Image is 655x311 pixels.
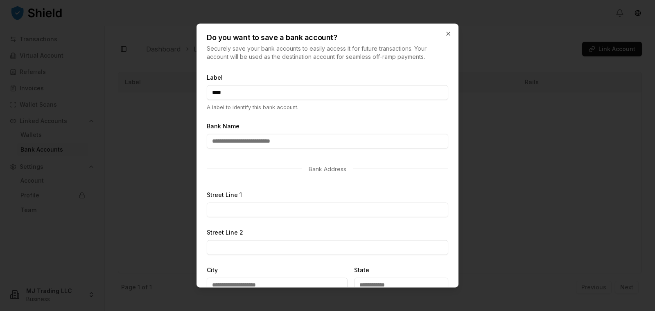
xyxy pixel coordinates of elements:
[207,103,448,111] p: A label to identify this bank account.
[309,165,346,173] p: Bank Address
[207,34,448,41] h2: Do you want to save a bank account?
[354,266,369,273] label: State
[207,122,239,129] label: Bank Name
[207,44,448,60] p: Securely save your bank accounts to easily access it for future transactions. Your account will b...
[207,266,218,273] label: City
[207,74,223,81] label: Label
[207,228,243,235] label: Street Line 2
[207,191,242,198] label: Street Line 1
